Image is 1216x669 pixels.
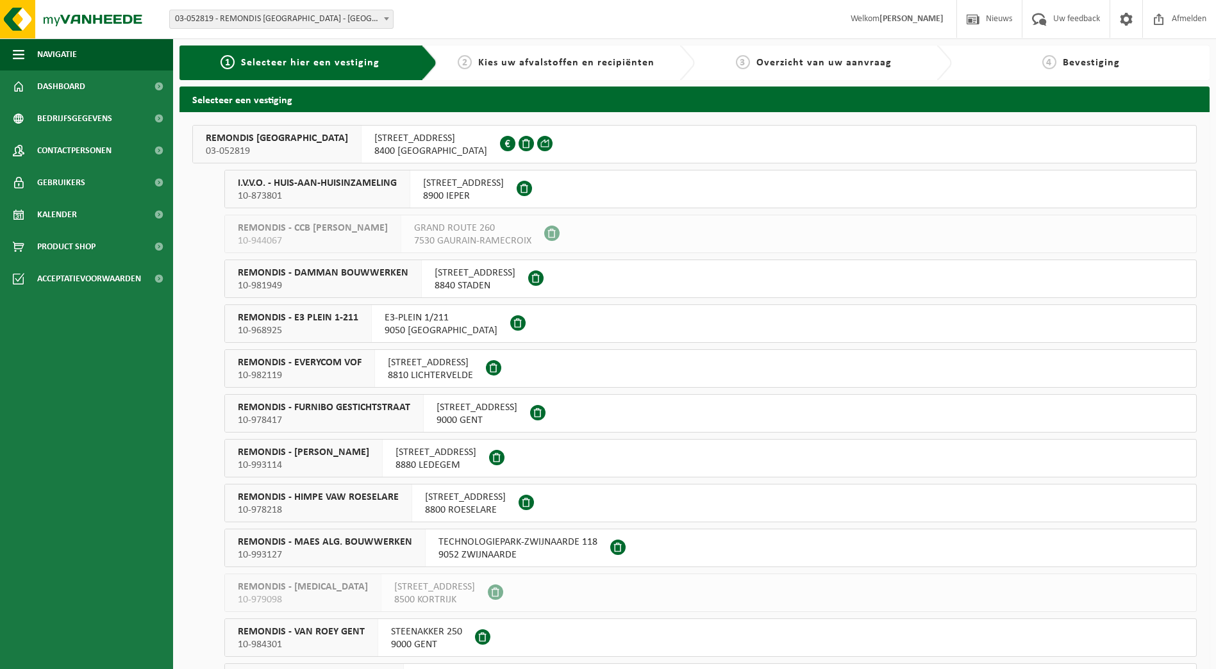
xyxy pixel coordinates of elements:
[374,132,487,145] span: [STREET_ADDRESS]
[238,491,399,504] span: REMONDIS - HIMPE VAW ROESELARE
[238,638,365,651] span: 10-984301
[238,446,369,459] span: REMONDIS - [PERSON_NAME]
[425,491,506,504] span: [STREET_ADDRESS]
[238,279,408,292] span: 10-981949
[396,446,476,459] span: [STREET_ADDRESS]
[879,14,944,24] strong: [PERSON_NAME]
[37,70,85,103] span: Dashboard
[37,167,85,199] span: Gebruikers
[238,177,397,190] span: I.V.V.O. - HUIS-AAN-HUISINZAMELING
[238,549,412,561] span: 10-993127
[37,263,141,295] span: Acceptatievoorwaarden
[425,504,506,516] span: 8800 ROESELARE
[437,414,517,427] span: 9000 GENT
[221,55,235,69] span: 1
[414,235,531,247] span: 7530 GAURAIN-RAMECROIX
[414,222,531,235] span: GRAND ROUTE 260
[241,58,379,68] span: Selecteer hier een vestiging
[238,222,388,235] span: REMONDIS - CCB [PERSON_NAME]
[224,304,1197,343] button: REMONDIS - E3 PLEIN 1-211 10-968925 E3-PLEIN 1/2119050 [GEOGRAPHIC_DATA]
[437,401,517,414] span: [STREET_ADDRESS]
[37,199,77,231] span: Kalender
[736,55,750,69] span: 3
[385,324,497,337] span: 9050 [GEOGRAPHIC_DATA]
[238,267,408,279] span: REMONDIS - DAMMAN BOUWWERKEN
[478,58,654,68] span: Kies uw afvalstoffen en recipiënten
[423,177,504,190] span: [STREET_ADDRESS]
[37,103,112,135] span: Bedrijfsgegevens
[170,10,393,28] span: 03-052819 - REMONDIS WEST-VLAANDEREN - OOSTENDE
[388,369,473,382] span: 8810 LICHTERVELDE
[756,58,892,68] span: Overzicht van uw aanvraag
[206,132,348,145] span: REMONDIS [GEOGRAPHIC_DATA]
[394,593,475,606] span: 8500 KORTRIJK
[238,581,368,593] span: REMONDIS - [MEDICAL_DATA]
[37,231,96,263] span: Product Shop
[438,549,597,561] span: 9052 ZWIJNAARDE
[423,190,504,202] span: 8900 IEPER
[224,349,1197,388] button: REMONDIS - EVERYCOM VOF 10-982119 [STREET_ADDRESS]8810 LICHTERVELDE
[238,356,362,369] span: REMONDIS - EVERYCOM VOF
[391,638,462,651] span: 9000 GENT
[374,145,487,158] span: 8400 [GEOGRAPHIC_DATA]
[206,145,348,158] span: 03-052819
[458,55,472,69] span: 2
[238,459,369,472] span: 10-993114
[385,311,497,324] span: E3-PLEIN 1/211
[37,38,77,70] span: Navigatie
[238,369,362,382] span: 10-982119
[224,529,1197,567] button: REMONDIS - MAES ALG. BOUWWERKEN 10-993127 TECHNOLOGIEPARK-ZWIJNAARDE 1189052 ZWIJNAARDE
[224,439,1197,477] button: REMONDIS - [PERSON_NAME] 10-993114 [STREET_ADDRESS]8880 LEDEGEM
[1063,58,1120,68] span: Bevestiging
[1042,55,1056,69] span: 4
[238,235,388,247] span: 10-944067
[224,484,1197,522] button: REMONDIS - HIMPE VAW ROESELARE 10-978218 [STREET_ADDRESS]8800 ROESELARE
[435,267,515,279] span: [STREET_ADDRESS]
[37,135,112,167] span: Contactpersonen
[396,459,476,472] span: 8880 LEDEGEM
[238,593,368,606] span: 10-979098
[394,581,475,593] span: [STREET_ADDRESS]
[391,625,462,638] span: STEENAKKER 250
[238,190,397,202] span: 10-873801
[238,311,358,324] span: REMONDIS - E3 PLEIN 1-211
[435,279,515,292] span: 8840 STADEN
[238,625,365,638] span: REMONDIS - VAN ROEY GENT
[179,87,1210,111] h2: Selecteer een vestiging
[224,170,1197,208] button: I.V.V.O. - HUIS-AAN-HUISINZAMELING 10-873801 [STREET_ADDRESS]8900 IEPER
[169,10,394,29] span: 03-052819 - REMONDIS WEST-VLAANDEREN - OOSTENDE
[238,536,412,549] span: REMONDIS - MAES ALG. BOUWWERKEN
[438,536,597,549] span: TECHNOLOGIEPARK-ZWIJNAARDE 118
[192,125,1197,163] button: REMONDIS [GEOGRAPHIC_DATA] 03-052819 [STREET_ADDRESS]8400 [GEOGRAPHIC_DATA]
[224,618,1197,657] button: REMONDIS - VAN ROEY GENT 10-984301 STEENAKKER 2509000 GENT
[238,324,358,337] span: 10-968925
[224,394,1197,433] button: REMONDIS - FURNIBO GESTICHTSTRAAT 10-978417 [STREET_ADDRESS]9000 GENT
[238,401,410,414] span: REMONDIS - FURNIBO GESTICHTSTRAAT
[224,260,1197,298] button: REMONDIS - DAMMAN BOUWWERKEN 10-981949 [STREET_ADDRESS]8840 STADEN
[238,504,399,516] span: 10-978218
[238,414,410,427] span: 10-978417
[388,356,473,369] span: [STREET_ADDRESS]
